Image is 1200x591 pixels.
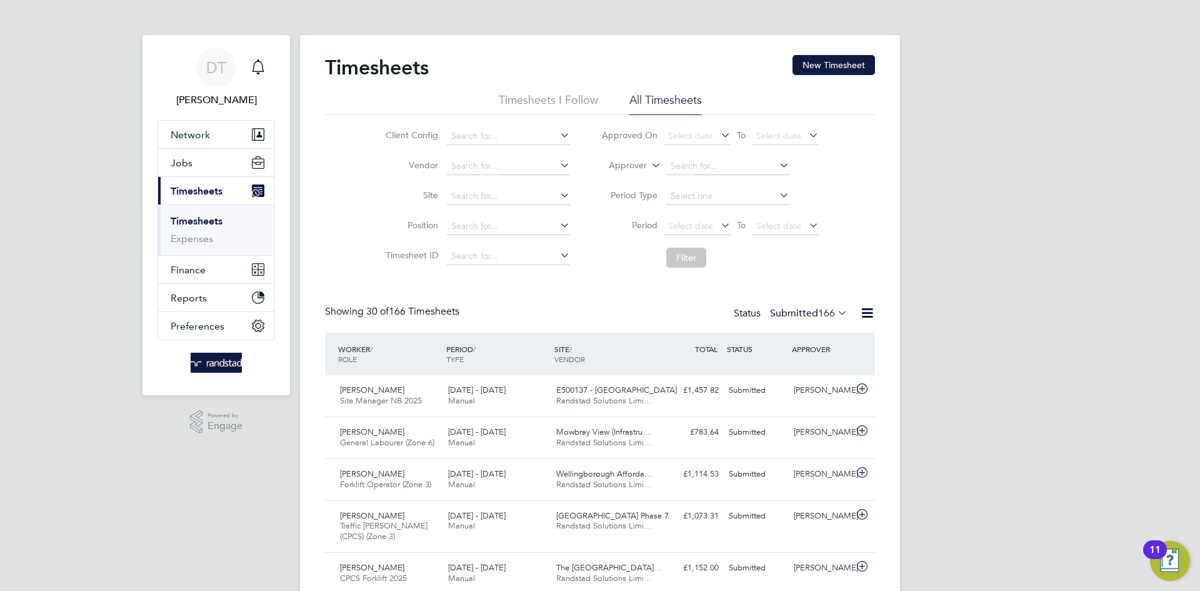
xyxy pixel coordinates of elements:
a: Go to home page [157,353,275,373]
span: Daniel Tisseyre [157,93,275,108]
span: Powered by [207,410,242,421]
span: 166 Timesheets [366,305,459,318]
h2: Timesheets [325,55,429,80]
span: [PERSON_NAME] [340,510,404,521]
button: Network [158,121,274,148]
button: Finance [158,256,274,283]
span: Randstad Solutions Limi… [556,395,652,406]
div: STATUS [724,338,789,360]
label: Approver [591,159,647,172]
div: [PERSON_NAME] [789,558,854,578]
span: 166 [818,307,835,320]
span: CPCS Forklift 2025 [340,573,407,583]
div: [PERSON_NAME] [789,506,854,527]
label: Client Config [382,129,438,141]
span: Randstad Solutions Limi… [556,479,652,490]
div: £1,114.53 [659,464,724,485]
span: Jobs [171,157,192,169]
span: Timesheets [171,185,222,197]
span: Manual [448,437,475,448]
label: Position [382,220,438,231]
span: / [370,344,372,354]
span: Wellingborough Afforda… [556,468,652,479]
button: Open Resource Center, 11 new notifications [1150,541,1190,581]
button: Reports [158,284,274,311]
span: [PERSON_NAME] [340,427,404,437]
div: £783.64 [659,422,724,443]
button: New Timesheet [792,55,875,75]
div: [PERSON_NAME] [789,464,854,485]
span: TYPE [446,354,464,364]
span: [DATE] - [DATE] [448,427,506,437]
a: Expenses [171,233,213,245]
input: Search for... [447,128,570,145]
div: £1,152.00 [659,558,724,578]
button: Filter [666,248,706,268]
span: To [733,217,749,233]
span: / [473,344,476,354]
span: TOTAL [695,344,717,354]
span: [DATE] - [DATE] [448,510,506,521]
span: [PERSON_NAME] [340,385,404,395]
div: [PERSON_NAME] [789,422,854,443]
button: Preferences [158,312,274,340]
span: Reports [171,292,207,304]
span: Network [171,129,210,141]
div: Submitted [724,464,789,485]
span: Manual [448,479,475,490]
input: Search for... [666,158,789,175]
span: [DATE] - [DATE] [448,468,506,479]
div: Submitted [724,506,789,527]
span: Forklift Operator (Zone 3) [340,479,431,490]
span: Manual [448,520,475,531]
label: Site [382,189,438,201]
span: / [569,344,572,354]
label: Submitted [770,307,847,320]
input: Select one [666,188,789,205]
input: Search for... [447,248,570,265]
div: Status [734,305,850,323]
nav: Main navigation [142,35,290,395]
li: Timesheets I Follow [499,93,598,115]
span: [DATE] - [DATE] [448,562,506,573]
span: To [733,127,749,143]
div: Submitted [724,558,789,578]
button: Timesheets [158,177,274,205]
span: General Labourer (Zone 6) [340,437,434,448]
div: APPROVER [789,338,854,360]
span: 30 of [366,305,389,318]
span: Randstad Solutions Limi… [556,437,652,448]
span: Select date [756,130,801,141]
span: Manual [448,395,475,406]
label: Timesheet ID [382,250,438,261]
span: [PERSON_NAME] [340,468,404,479]
input: Search for... [447,158,570,175]
div: SITE [551,338,659,370]
div: Timesheets [158,205,274,255]
span: Traffic [PERSON_NAME] (CPCS) (Zone 3) [340,520,427,542]
label: Period [601,220,657,231]
span: Mowbray View (Infrastru… [556,427,651,437]
label: Vendor [382,159,438,171]
div: WORKER [335,338,443,370]
input: Search for... [447,218,570,235]
span: [GEOGRAPHIC_DATA] Phase 7 [556,510,669,521]
input: Search for... [447,188,570,205]
a: DT[PERSON_NAME] [157,48,275,108]
div: Showing [325,305,462,318]
span: Preferences [171,320,224,332]
div: £1,457.82 [659,380,724,401]
div: PERIOD [443,338,551,370]
button: Jobs [158,149,274,176]
span: DT [206,59,226,76]
label: Approved On [601,129,657,141]
div: Submitted [724,422,789,443]
span: E500137 - [GEOGRAPHIC_DATA] [556,385,677,395]
span: The [GEOGRAPHIC_DATA]… [556,562,662,573]
span: ROLE [338,354,357,364]
a: Powered byEngage [190,410,243,434]
span: Select date [668,220,713,231]
img: randstad-logo-retina.png [191,353,242,373]
span: Select date [756,220,801,231]
span: Finance [171,264,206,276]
